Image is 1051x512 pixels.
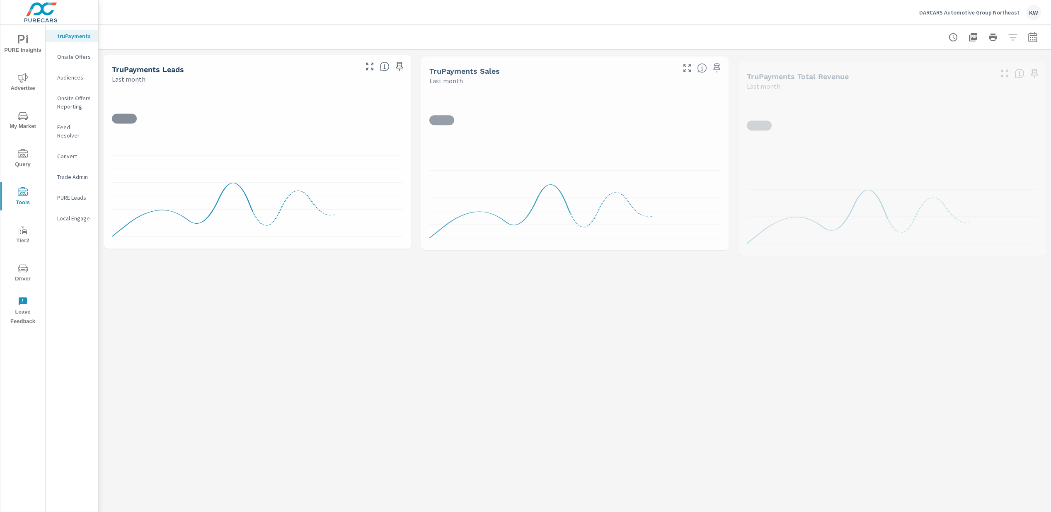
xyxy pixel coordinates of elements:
[46,92,98,113] div: Onsite Offers Reporting
[710,61,724,75] span: Save this to your personalized report
[57,94,92,111] p: Onsite Offers Reporting
[965,29,981,46] button: "Export Report to PDF"
[998,67,1011,80] button: Make Fullscreen
[57,123,92,140] p: Feed Resolver
[46,51,98,63] div: Onsite Offers
[112,74,145,84] p: Last month
[429,76,463,86] p: Last month
[3,73,43,93] span: Advertise
[3,149,43,169] span: Query
[3,263,43,284] span: Driver
[3,225,43,246] span: Tier2
[57,214,92,222] p: Local Engage
[3,35,43,55] span: PURE Insights
[3,297,43,326] span: Leave Feedback
[680,61,694,75] button: Make Fullscreen
[1026,5,1041,20] div: KW
[363,60,376,73] button: Make Fullscreen
[46,191,98,204] div: PURE Leads
[57,152,92,160] p: Convert
[429,67,500,75] h5: truPayments Sales
[57,73,92,82] p: Audiences
[393,60,406,73] span: Save this to your personalized report
[46,171,98,183] div: Trade Admin
[747,81,780,91] p: Last month
[57,193,92,202] p: PURE Leads
[1028,67,1041,80] span: Save this to your personalized report
[919,9,1020,16] p: DARCARS Automotive Group Northeast
[985,29,1001,46] button: Print Report
[747,72,849,81] h5: truPayments Total Revenue
[46,121,98,142] div: Feed Resolver
[0,25,45,330] div: nav menu
[46,150,98,162] div: Convert
[1024,29,1041,46] button: Select Date Range
[3,111,43,131] span: My Market
[57,173,92,181] p: Trade Admin
[697,63,707,73] span: Number of sales matched to a truPayments lead. [Source: This data is sourced from the dealer's DM...
[57,32,92,40] p: truPayments
[57,53,92,61] p: Onsite Offers
[46,30,98,42] div: truPayments
[380,61,390,71] span: The number of truPayments leads.
[1015,68,1024,78] span: Total revenue from sales matched to a truPayments lead. [Source: This data is sourced from the de...
[46,212,98,225] div: Local Engage
[46,71,98,84] div: Audiences
[3,187,43,208] span: Tools
[112,65,184,74] h5: truPayments Leads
